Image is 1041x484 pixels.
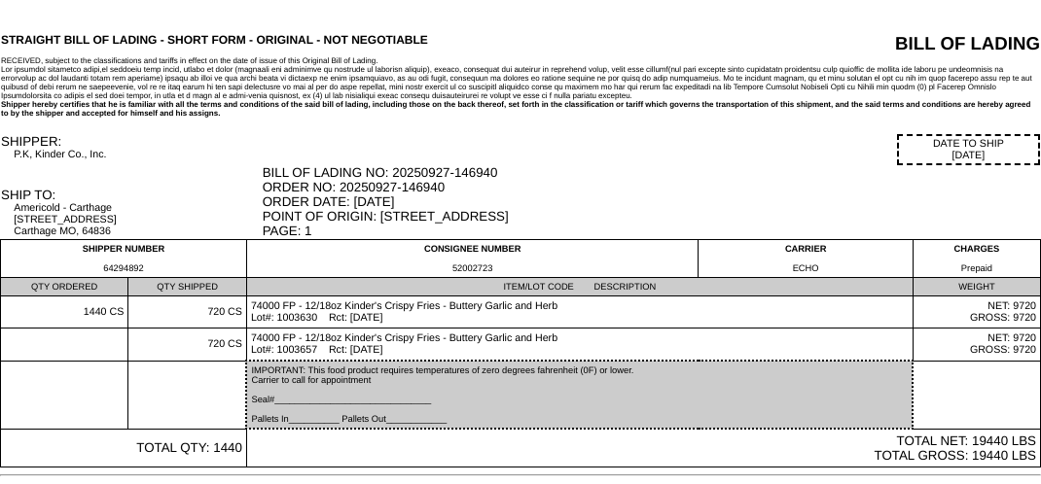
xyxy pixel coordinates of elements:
[246,429,1040,467] td: TOTAL NET: 19440 LBS TOTAL GROSS: 19440 LBS
[913,278,1040,296] td: WEIGHT
[752,33,1040,54] div: BILL OF LADING
[128,328,247,362] td: 720 CS
[246,296,913,328] td: 74000 FP - 12/18oz Kinder's Crispy Fries - Buttery Garlic and Herb Lot#: 1003630 Rct: [DATE]
[263,165,1040,238] div: BILL OF LADING NO: 20250927-146940 ORDER NO: 20250927-146940 ORDER DATE: [DATE] POINT OF ORIGIN: ...
[246,328,913,362] td: 74000 FP - 12/18oz Kinder's Crispy Fries - Buttery Garlic and Herb Lot#: 1003657 Rct: [DATE]
[14,202,260,237] div: Americold - Carthage [STREET_ADDRESS] Carthage MO, 64836
[246,361,913,429] td: IMPORTANT: This food product requires temperatures of zero degrees fahrenheit (0F) or lower. Carr...
[1,100,1040,118] div: Shipper hereby certifies that he is familiar with all the terms and conditions of the said bill o...
[897,134,1040,165] div: DATE TO SHIP [DATE]
[1,134,261,149] div: SHIPPER:
[246,278,913,296] td: ITEM/LOT CODE DESCRIPTION
[5,263,242,273] div: 64294892
[14,149,260,160] div: P.K, Kinder Co., Inc.
[1,188,261,202] div: SHIP TO:
[1,278,128,296] td: QTY ORDERED
[913,328,1040,362] td: NET: 9720 GROSS: 9720
[128,278,247,296] td: QTY SHIPPED
[1,296,128,328] td: 1440 CS
[251,263,694,273] div: 52002723
[702,263,909,273] div: ECHO
[917,263,1036,273] div: Prepaid
[1,429,247,467] td: TOTAL QTY: 1440
[128,296,247,328] td: 720 CS
[699,240,914,278] td: CARRIER
[246,240,698,278] td: CONSIGNEE NUMBER
[913,296,1040,328] td: NET: 9720 GROSS: 9720
[913,240,1040,278] td: CHARGES
[1,240,247,278] td: SHIPPER NUMBER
